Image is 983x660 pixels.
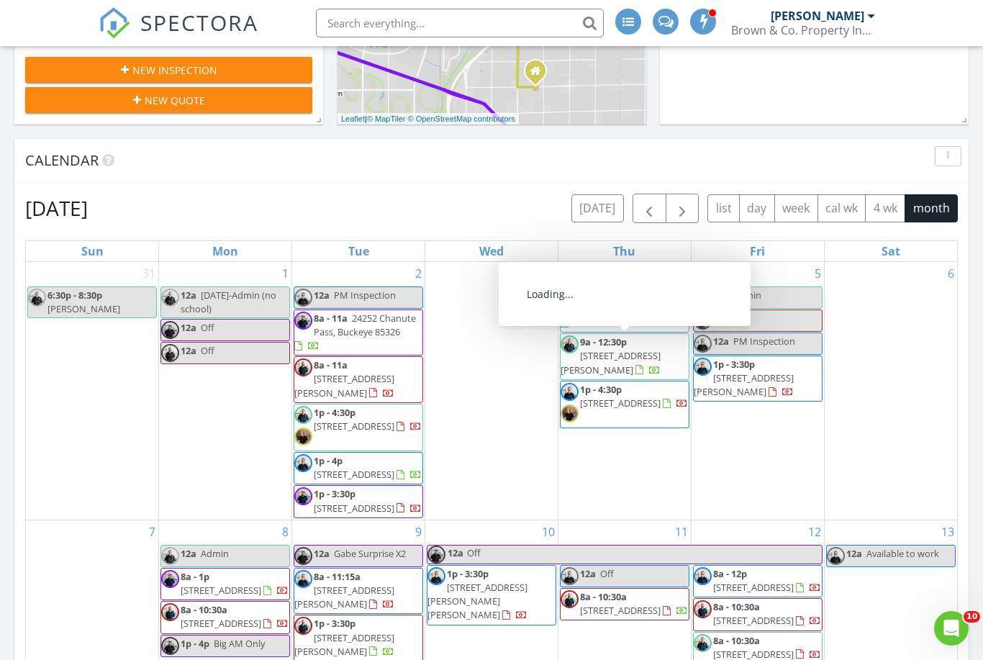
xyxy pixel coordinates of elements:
[694,600,712,618] img: 6.png
[314,406,422,433] a: 1p - 4:30p [STREET_ADDRESS]
[467,546,481,559] span: Off
[713,567,821,594] a: 8a - 12p [STREET_ADDRESS]
[294,406,312,424] img: 2.png
[694,358,712,376] img: untitled_design.png
[314,312,416,338] span: 24252 Chanute Pass, Buckeye 85326
[560,286,689,333] a: 8a - 10:30a [STREET_ADDRESS]
[713,289,729,302] span: 12a
[47,289,102,302] span: 6:30p - 8:30p
[805,520,824,543] a: Go to September 12, 2025
[294,428,312,446] img: img_6484.jpeg
[314,487,355,500] span: 1p - 3:30p
[314,468,394,481] span: [STREET_ADDRESS]
[771,9,864,23] div: [PERSON_NAME]
[539,520,558,543] a: Go to September 10, 2025
[560,588,689,620] a: 8a - 10:30a [STREET_ADDRESS]
[879,241,903,261] a: Saturday
[25,87,312,113] button: New Quote
[161,547,179,565] img: 2.png
[581,302,661,315] span: [STREET_ADDRESS]
[713,614,794,627] span: [STREET_ADDRESS]
[679,262,691,285] a: Go to September 4, 2025
[672,520,691,543] a: Go to September 11, 2025
[294,454,312,472] img: untitled_design.png
[294,372,394,399] span: [STREET_ADDRESS][PERSON_NAME]
[294,485,423,517] a: 1p - 3:30p [STREET_ADDRESS]
[294,568,423,615] a: 8a - 11:15a [STREET_ADDRESS][PERSON_NAME]
[26,262,159,520] td: Go to August 31, 2025
[427,546,445,564] img: 4.png
[145,93,205,108] span: New Quote
[314,547,330,560] span: 12a
[334,289,396,302] span: PM Inspection
[181,617,261,630] span: [STREET_ADDRESS]
[294,356,423,403] a: 8a - 11a [STREET_ADDRESS][PERSON_NAME]
[733,289,761,302] span: Admin
[580,335,627,348] span: 9a - 12:30p
[580,397,661,410] span: [STREET_ADDRESS]
[181,321,196,334] span: 12a
[25,57,312,83] button: New Inspection
[294,312,312,330] img: 4.png
[161,321,179,339] img: 4.png
[314,454,343,467] span: 1p - 4p
[476,241,507,261] a: Wednesday
[427,567,527,622] a: 1p - 3:30p [STREET_ADDRESS][PERSON_NAME][PERSON_NAME]
[938,520,957,543] a: Go to September 13, 2025
[334,547,406,560] span: Gabe Surprise X2
[427,565,556,625] a: 1p - 3:30p [STREET_ADDRESS][PERSON_NAME][PERSON_NAME]
[713,567,747,580] span: 8a - 12p
[161,570,179,588] img: 4.png
[865,194,905,222] button: 4 wk
[571,194,624,222] button: [DATE]
[294,309,423,356] a: 8a - 11a 24252 Chanute Pass, Buckeye 85326
[560,333,689,380] a: 9a - 12:30p [STREET_ADDRESS][PERSON_NAME]
[693,598,823,630] a: 8a - 10:30a [STREET_ADDRESS]
[161,289,179,307] img: 2.png
[181,289,196,302] span: 12a
[666,194,699,223] button: Next month
[561,349,661,376] span: [STREET_ADDRESS][PERSON_NAME]
[314,289,330,302] span: 12a
[427,581,527,621] span: [STREET_ADDRESS][PERSON_NAME][PERSON_NAME]
[824,262,957,520] td: Go to September 6, 2025
[694,634,712,652] img: 2.png
[610,241,638,261] a: Thursday
[713,312,729,325] span: 12a
[561,289,661,329] a: 8a - 10:30a [STREET_ADDRESS]
[140,262,158,285] a: Go to August 31, 2025
[817,194,866,222] button: cal wk
[964,611,980,623] span: 10
[314,617,355,630] span: 1p - 3:30p
[560,381,689,428] a: 1p - 4:30p [STREET_ADDRESS]
[713,600,760,613] span: 8a - 10:30a
[739,194,775,222] button: day
[181,570,209,583] span: 8a - 1p
[181,547,196,560] span: 12a
[558,262,691,520] td: Go to September 4, 2025
[146,520,158,543] a: Go to September 7, 2025
[580,590,688,617] a: 8a - 10:30a [STREET_ADDRESS]
[314,358,348,371] span: 8a - 11a
[341,114,365,123] a: Leaflet
[181,637,209,650] span: 1p - 4p
[580,383,688,410] a: 1p - 4:30p [STREET_ADDRESS]
[294,404,423,451] a: 1p - 4:30p [STREET_ADDRESS]
[694,312,712,330] img: 6.png
[694,371,794,398] span: [STREET_ADDRESS][PERSON_NAME]
[713,581,794,594] span: [STREET_ADDRESS]
[201,321,214,334] span: Off
[181,603,289,630] a: 8a - 10:30a [STREET_ADDRESS]
[733,335,795,348] span: PM Inspection
[160,601,290,633] a: 8a - 10:30a [STREET_ADDRESS]
[694,289,712,307] img: 2.png
[316,9,604,37] input: Search everything...
[28,289,46,307] img: 2.png
[161,603,179,621] img: 6.png
[159,262,292,520] td: Go to September 1, 2025
[140,7,258,37] span: SPECTORA
[314,570,361,583] span: 8a - 11:15a
[633,194,666,223] button: Previous month
[294,358,394,399] a: 8a - 11a [STREET_ADDRESS][PERSON_NAME]
[561,335,661,376] a: 9a - 12:30p [STREET_ADDRESS][PERSON_NAME]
